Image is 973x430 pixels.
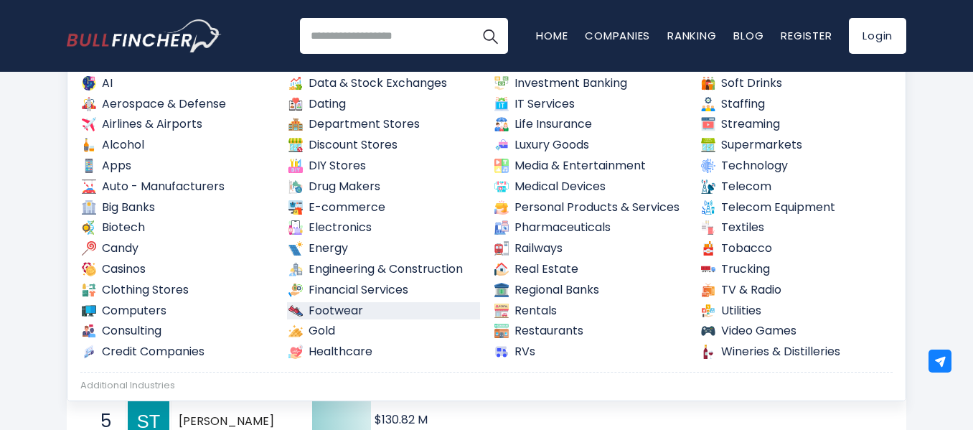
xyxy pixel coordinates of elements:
[493,281,687,299] a: Regional Banks
[287,75,481,93] a: Data & Stock Exchanges
[80,178,274,196] a: Auto - Manufacturers
[493,157,687,175] a: Media & Entertainment
[287,302,481,320] a: Footwear
[287,116,481,134] a: Department Stores
[781,28,832,43] a: Register
[287,219,481,237] a: Electronics
[493,75,687,93] a: Investment Banking
[287,157,481,175] a: DIY Stores
[493,322,687,340] a: Restaurants
[700,399,893,417] a: Renewable Energy
[493,399,687,417] a: Medical Tools
[80,116,274,134] a: Airlines & Airports
[80,399,274,417] a: Advertising
[179,414,287,429] span: [PERSON_NAME]
[700,116,893,134] a: Streaming
[287,95,481,113] a: Dating
[493,95,687,113] a: IT Services
[80,157,274,175] a: Apps
[849,18,906,54] a: Login
[287,399,481,417] a: Farming Supplies
[493,219,687,237] a: Pharmaceuticals
[493,116,687,134] a: Life Insurance
[80,281,274,299] a: Clothing Stores
[585,28,650,43] a: Companies
[667,28,716,43] a: Ranking
[493,261,687,279] a: Real Estate
[493,178,687,196] a: Medical Devices
[472,18,508,54] button: Search
[493,302,687,320] a: Rentals
[80,136,274,154] a: Alcohol
[700,157,893,175] a: Technology
[493,240,687,258] a: Railways
[700,219,893,237] a: Textiles
[700,136,893,154] a: Supermarkets
[67,19,221,52] a: Go to homepage
[80,75,274,93] a: AI
[733,28,763,43] a: Blog
[700,240,893,258] a: Tobacco
[700,322,893,340] a: Video Games
[287,261,481,279] a: Engineering & Construction
[493,199,687,217] a: Personal Products & Services
[287,178,481,196] a: Drug Makers
[700,281,893,299] a: TV & Radio
[287,322,481,340] a: Gold
[80,261,274,279] a: Casinos
[700,178,893,196] a: Telecom
[80,302,274,320] a: Computers
[700,75,893,93] a: Soft Drinks
[80,199,274,217] a: Big Banks
[287,199,481,217] a: E-commerce
[287,343,481,361] a: Healthcare
[375,411,428,428] text: $130.82 M
[67,19,222,52] img: Bullfincher logo
[700,261,893,279] a: Trucking
[700,95,893,113] a: Staffing
[493,136,687,154] a: Luxury Goods
[80,95,274,113] a: Aerospace & Defense
[80,322,274,340] a: Consulting
[287,281,481,299] a: Financial Services
[80,219,274,237] a: Biotech
[536,28,568,43] a: Home
[700,343,893,361] a: Wineries & Distilleries
[80,380,893,392] div: Additional Industries
[80,343,274,361] a: Credit Companies
[700,199,893,217] a: Telecom Equipment
[700,302,893,320] a: Utilities
[287,136,481,154] a: Discount Stores
[493,343,687,361] a: RVs
[80,240,274,258] a: Candy
[287,240,481,258] a: Energy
